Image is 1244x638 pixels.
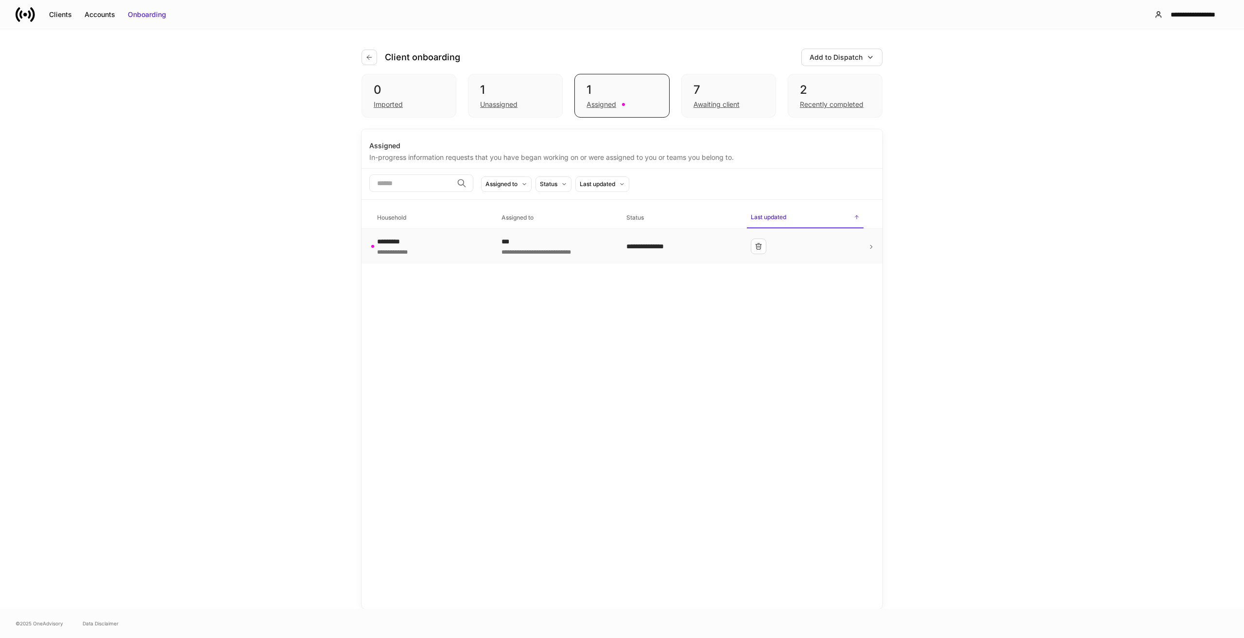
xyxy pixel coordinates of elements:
[16,620,63,627] span: © 2025 OneAdvisory
[377,213,406,222] h6: Household
[49,10,72,19] div: Clients
[587,82,657,98] div: 1
[468,74,563,118] div: 1Unassigned
[480,82,551,98] div: 1
[693,82,764,98] div: 7
[480,100,518,109] div: Unassigned
[369,151,875,162] div: In-progress information requests that you have began working on or were assigned to you or teams ...
[580,179,615,189] div: Last updated
[536,176,571,192] button: Status
[498,208,614,228] span: Assigned to
[801,49,882,66] button: Add to Dispatch
[693,100,740,109] div: Awaiting client
[574,74,669,118] div: 1Assigned
[575,176,629,192] button: Last updated
[622,208,739,228] span: Status
[83,620,119,627] a: Data Disclaimer
[43,7,78,22] button: Clients
[85,10,115,19] div: Accounts
[810,52,863,62] div: Add to Dispatch
[374,82,444,98] div: 0
[747,207,864,228] span: Last updated
[374,100,403,109] div: Imported
[121,7,173,22] button: Onboarding
[540,179,557,189] div: Status
[751,212,786,222] h6: Last updated
[362,74,456,118] div: 0Imported
[385,52,460,63] h4: Client onboarding
[788,74,882,118] div: 2Recently completed
[485,179,518,189] div: Assigned to
[501,213,534,222] h6: Assigned to
[587,100,616,109] div: Assigned
[800,100,864,109] div: Recently completed
[369,141,875,151] div: Assigned
[800,82,870,98] div: 2
[373,208,490,228] span: Household
[681,74,776,118] div: 7Awaiting client
[128,10,166,19] div: Onboarding
[78,7,121,22] button: Accounts
[626,213,644,222] h6: Status
[481,176,532,192] button: Assigned to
